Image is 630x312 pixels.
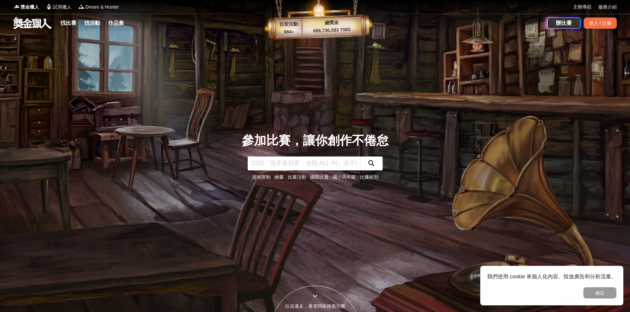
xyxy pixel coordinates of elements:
a: Logo獎金獵人 [13,4,39,11]
button: 確定 [583,287,616,298]
input: 2025「洗手新日常：全民 ALL IN」洗手歌全台徵選 [248,156,360,170]
img: Logo [46,3,52,10]
a: 國小高年級 [333,174,356,180]
a: 辦比賽 [547,17,580,29]
div: 登入 / 註冊 [584,17,617,29]
a: 國際比賽 [310,174,329,180]
a: 作品集 [105,18,127,28]
div: 參加比賽，讓你創作不倦怠 [242,131,389,150]
img: Logo [78,3,85,10]
img: Logo [13,3,20,10]
a: Logo試用獵人 [46,4,71,11]
span: 我們使用 cookie 來個人化內容、投放廣告和分析流量。 [487,274,616,279]
span: Dream & Hunter [85,4,119,11]
p: 984 ▴ [275,28,302,36]
a: LogoDream & Hunter [78,4,119,11]
a: 找比賽 [58,18,79,28]
a: 主辦專區 [573,4,592,11]
p: 689,736,583 TWD [302,26,362,35]
span: 試用獵人 [53,4,71,11]
div: 往這邊走，看老闆娘推薦任務 [271,303,359,310]
a: 服務介紹 [598,4,617,11]
a: 比賽活動 [288,174,306,180]
span: 獎金獵人 [21,4,39,11]
a: 比賽組別 [360,174,378,180]
a: 找活動 [82,18,103,28]
p: 總獎金 [302,18,361,27]
p: 目前活動 [275,20,302,28]
a: 資格限制 [252,174,271,180]
a: 繪畫 [274,174,284,180]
